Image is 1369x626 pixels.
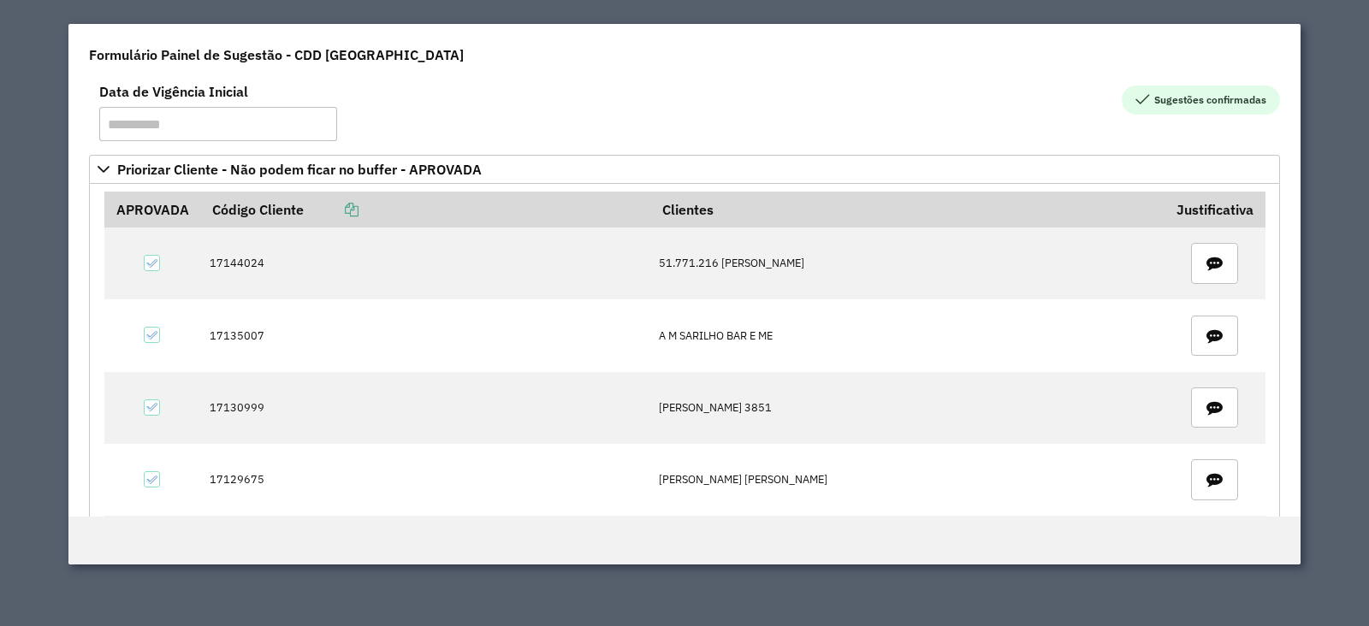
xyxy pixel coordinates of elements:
th: APROVADA [104,192,201,227]
h4: Formulário Painel de Sugestão - CDD [GEOGRAPHIC_DATA] [89,44,464,65]
label: Data de Vigência Inicial [99,81,248,102]
th: Justificativa [1165,192,1265,227]
span: Priorizar Cliente - Não podem ficar no buffer - APROVADA [117,162,482,176]
td: 17144024 [200,227,649,299]
span: Sugestões confirmadas [1122,86,1280,115]
th: Clientes [650,192,1165,227]
a: Priorizar Cliente - Não podem ficar no buffer - APROVADA [89,155,1280,184]
td: [PERSON_NAME] [PERSON_NAME] [650,444,1165,516]
th: Código Cliente [200,192,649,227]
td: [PERSON_NAME] 3851 [650,372,1165,444]
td: [PERSON_NAME] [650,516,1165,588]
td: 51.771.216 [PERSON_NAME] [650,227,1165,299]
td: 17129675 [200,444,649,516]
td: 17135007 [200,299,649,371]
td: 17141596 [200,516,649,588]
td: 17130999 [200,372,649,444]
a: Copiar [304,201,359,218]
td: A M SARILHO BAR E ME [650,299,1165,371]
